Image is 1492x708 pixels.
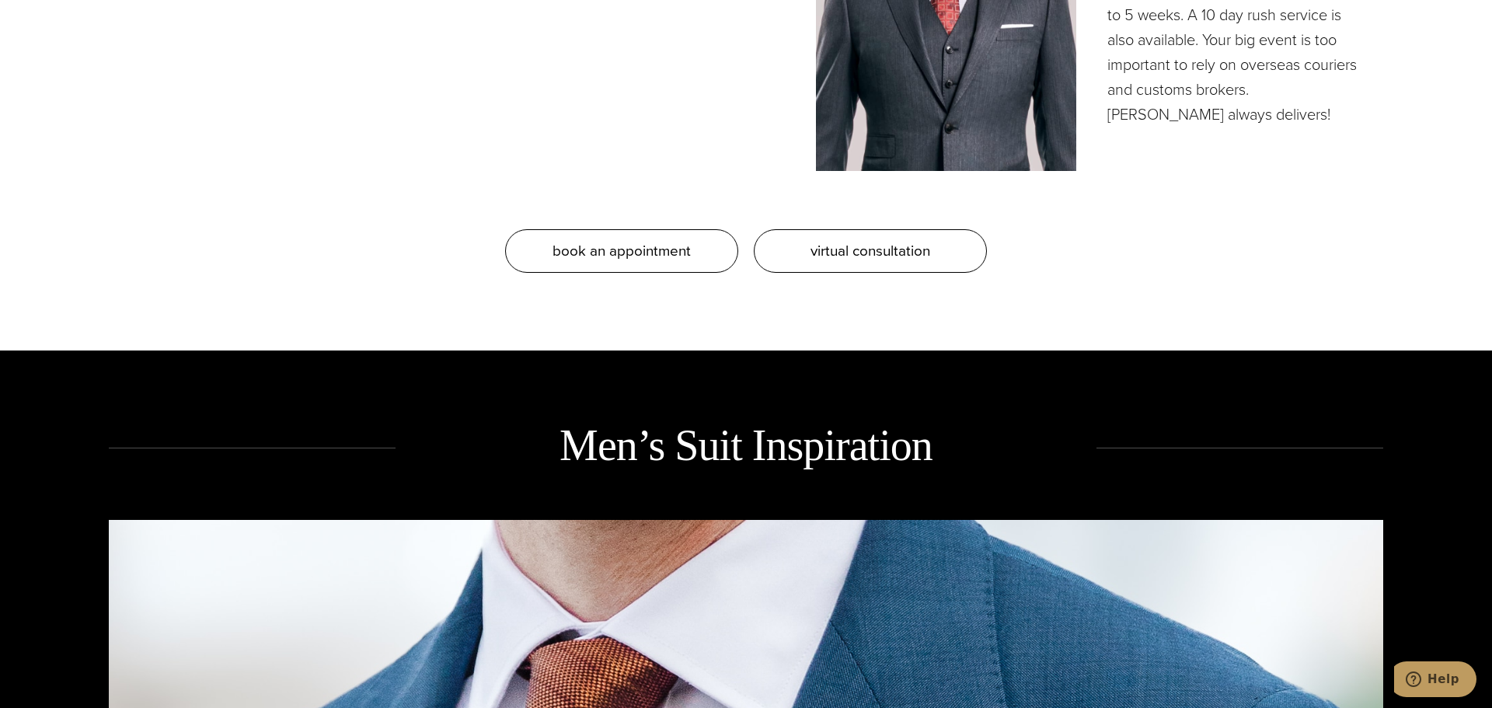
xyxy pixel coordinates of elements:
span: virtual consultation [810,239,930,262]
h2: Men’s Suit Inspiration [396,417,1096,473]
a: book an appointment [505,229,738,273]
iframe: Opens a widget where you can chat to one of our agents [1394,661,1476,700]
a: virtual consultation [754,229,987,273]
span: book an appointment [553,239,691,262]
